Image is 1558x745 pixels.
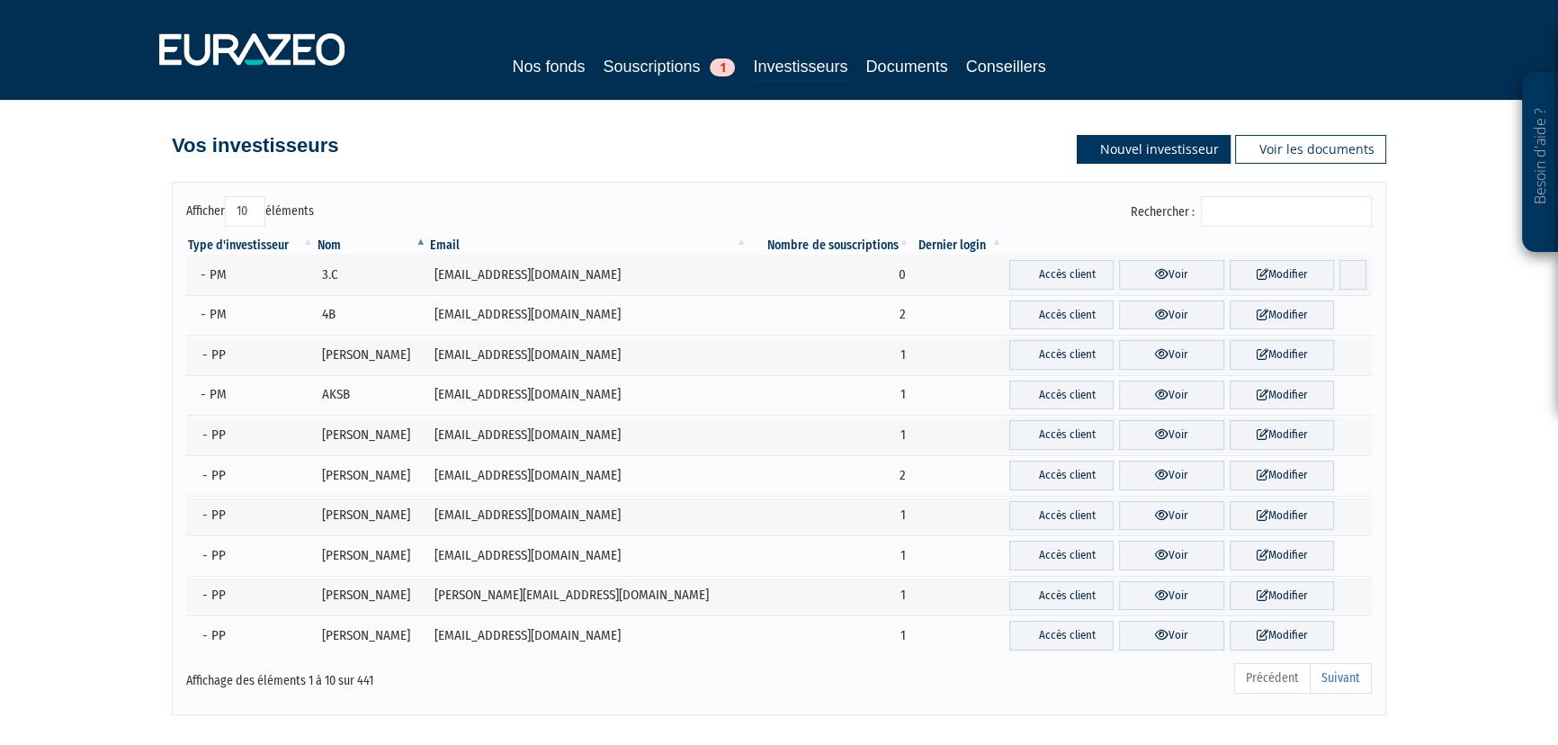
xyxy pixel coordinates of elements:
[1119,541,1223,570] a: Voir
[1009,420,1114,450] a: Accès client
[186,576,316,616] td: - PP
[1230,260,1334,290] a: Modifier
[1119,260,1223,290] a: Voir
[866,54,948,79] a: Documents
[316,295,428,336] td: 4B
[186,335,316,375] td: - PP
[428,535,748,576] td: [EMAIL_ADDRESS][DOMAIN_NAME]
[428,255,748,295] td: [EMAIL_ADDRESS][DOMAIN_NAME]
[1119,301,1223,330] a: Voir
[512,54,585,79] a: Nos fonds
[1009,461,1114,490] a: Accès client
[186,375,316,416] td: - PM
[748,535,911,576] td: 1
[186,196,314,227] label: Afficher éléments
[1230,541,1334,570] a: Modifier
[316,415,428,455] td: [PERSON_NAME]
[1009,260,1114,290] a: Accès client
[316,576,428,616] td: [PERSON_NAME]
[1009,541,1114,570] a: Accès client
[186,455,316,496] td: - PP
[748,295,911,336] td: 2
[428,415,748,455] td: [EMAIL_ADDRESS][DOMAIN_NAME]
[1310,663,1372,694] a: Suivant
[911,237,1004,255] th: Dernier login : activer pour trier la colonne par ordre croissant
[1009,501,1114,531] a: Accès client
[428,496,748,536] td: [EMAIL_ADDRESS][DOMAIN_NAME]
[1530,82,1551,244] p: Besoin d'aide ?
[428,335,748,375] td: [EMAIL_ADDRESS][DOMAIN_NAME]
[186,415,316,455] td: - PP
[316,375,428,416] td: AKSB
[748,576,911,616] td: 1
[748,415,911,455] td: 1
[1077,135,1231,164] a: Nouvel investisseur
[186,496,316,536] td: - PP
[1131,196,1372,227] label: Rechercher :
[1119,581,1223,611] a: Voir
[316,237,428,255] th: Nom : activer pour trier la colonne par ordre d&eacute;croissant
[225,196,265,227] select: Afficheréléments
[753,54,847,82] a: Investisseurs
[316,496,428,536] td: [PERSON_NAME]
[748,496,911,536] td: 1
[1230,340,1334,370] a: Modifier
[186,237,316,255] th: Type d'investisseur : activer pour trier la colonne par ordre croissant
[1230,301,1334,330] a: Modifier
[1009,581,1114,611] a: Accès client
[748,455,911,496] td: 2
[748,375,911,416] td: 1
[186,295,316,336] td: - PM
[428,576,748,616] td: [PERSON_NAME][EMAIL_ADDRESS][DOMAIN_NAME]
[186,255,316,295] td: - PM
[1009,301,1114,330] a: Accès client
[1230,621,1334,651] a: Modifier
[316,255,428,295] td: 3.C
[1230,581,1334,611] a: Modifier
[186,535,316,576] td: - PP
[603,54,735,79] a: Souscriptions1
[428,615,748,656] td: [EMAIL_ADDRESS][DOMAIN_NAME]
[316,615,428,656] td: [PERSON_NAME]
[1119,381,1223,410] a: Voir
[316,455,428,496] td: [PERSON_NAME]
[1119,501,1223,531] a: Voir
[1009,340,1114,370] a: Accès client
[159,33,345,66] img: 1732889491-logotype_eurazeo_blanc_rvb.png
[748,255,911,295] td: 0
[172,135,338,157] h4: Vos investisseurs
[1009,381,1114,410] a: Accès client
[748,237,911,255] th: Nombre de souscriptions : activer pour trier la colonne par ordre croissant
[1230,420,1334,450] a: Modifier
[186,615,316,656] td: - PP
[316,535,428,576] td: [PERSON_NAME]
[1119,621,1223,651] a: Voir
[710,58,735,76] span: 1
[748,335,911,375] td: 1
[966,54,1046,79] a: Conseillers
[428,455,748,496] td: [EMAIL_ADDRESS][DOMAIN_NAME]
[1004,237,1372,255] th: &nbsp;
[1119,340,1223,370] a: Voir
[1230,461,1334,490] a: Modifier
[1119,420,1223,450] a: Voir
[1339,260,1366,290] a: Supprimer
[428,375,748,416] td: [EMAIL_ADDRESS][DOMAIN_NAME]
[1009,621,1114,651] a: Accès client
[1119,461,1223,490] a: Voir
[1230,381,1334,410] a: Modifier
[428,237,748,255] th: Email : activer pour trier la colonne par ordre croissant
[186,661,665,690] div: Affichage des éléments 1 à 10 sur 441
[1201,196,1372,227] input: Rechercher :
[1230,501,1334,531] a: Modifier
[748,615,911,656] td: 1
[316,335,428,375] td: [PERSON_NAME]
[428,295,748,336] td: [EMAIL_ADDRESS][DOMAIN_NAME]
[1235,135,1386,164] a: Voir les documents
